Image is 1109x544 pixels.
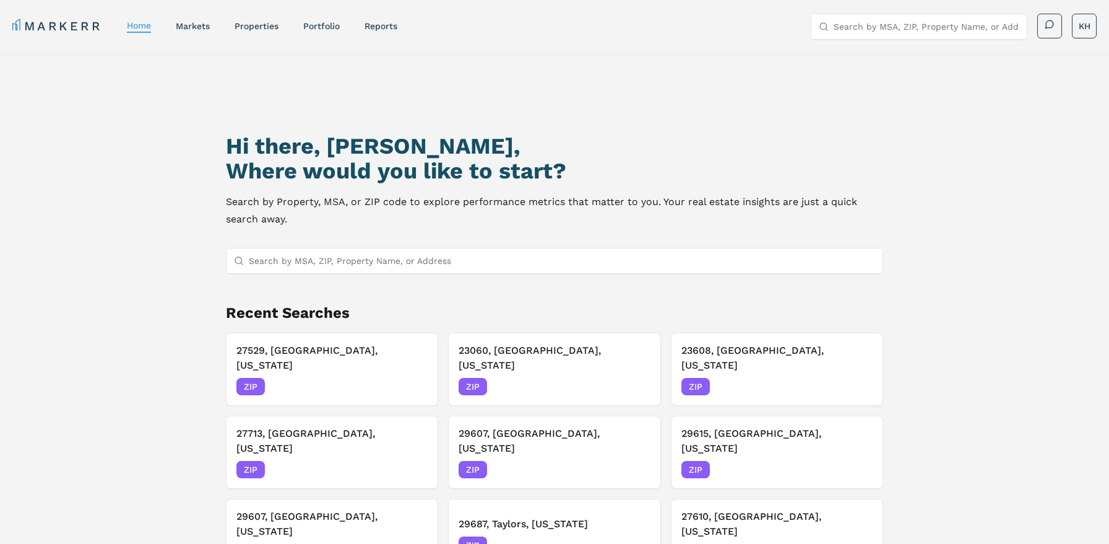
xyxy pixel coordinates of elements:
p: Search by Property, MSA, or ZIP code to explore performance metrics that matter to you. Your real... [226,193,883,228]
span: [DATE] [845,463,873,476]
h3: 29607, [GEOGRAPHIC_DATA], [US_STATE] [236,509,428,539]
button: Remove 23608, Newport News, Virginia23608, [GEOGRAPHIC_DATA], [US_STATE]ZIP[DATE] [671,333,883,406]
a: Portfolio [303,21,340,31]
h3: 29615, [GEOGRAPHIC_DATA], [US_STATE] [681,426,873,456]
span: [DATE] [845,380,873,393]
span: [DATE] [623,463,650,476]
a: home [127,20,151,30]
button: Remove 29607, Greenville, South Carolina29607, [GEOGRAPHIC_DATA], [US_STATE]ZIP[DATE] [448,416,660,489]
span: KH [1079,20,1090,32]
h3: 27529, [GEOGRAPHIC_DATA], [US_STATE] [236,343,428,373]
h2: Recent Searches [226,303,883,323]
h3: 23060, [GEOGRAPHIC_DATA], [US_STATE] [459,343,650,373]
span: ZIP [459,461,487,478]
h1: Hi there, [PERSON_NAME], [226,134,883,159]
span: [DATE] [400,380,428,393]
span: [DATE] [623,380,650,393]
h3: 29607, [GEOGRAPHIC_DATA], [US_STATE] [459,426,650,456]
span: ZIP [236,378,265,395]
a: markets [176,21,210,31]
input: Search by MSA, ZIP, Property Name, or Address [249,248,875,273]
h3: 27610, [GEOGRAPHIC_DATA], [US_STATE] [681,509,873,539]
span: ZIP [681,378,710,395]
h3: 23608, [GEOGRAPHIC_DATA], [US_STATE] [681,343,873,373]
button: KH [1072,14,1097,38]
a: MARKERR [12,17,102,35]
span: ZIP [236,461,265,478]
h3: 29687, Taylors, [US_STATE] [459,517,650,532]
h3: 27713, [GEOGRAPHIC_DATA], [US_STATE] [236,426,428,456]
button: Remove 23060, Glen Allen, Virginia23060, [GEOGRAPHIC_DATA], [US_STATE]ZIP[DATE] [448,333,660,406]
span: ZIP [681,461,710,478]
button: Remove 27713, Durham, North Carolina27713, [GEOGRAPHIC_DATA], [US_STATE]ZIP[DATE] [226,416,438,489]
a: properties [235,21,278,31]
input: Search by MSA, ZIP, Property Name, or Address [834,14,1019,39]
span: [DATE] [400,463,428,476]
span: ZIP [459,378,487,395]
button: Remove 27529, Garner, North Carolina27529, [GEOGRAPHIC_DATA], [US_STATE]ZIP[DATE] [226,333,438,406]
h2: Where would you like to start? [226,159,883,183]
a: reports [365,21,397,31]
button: Remove 29615, Greenville, South Carolina29615, [GEOGRAPHIC_DATA], [US_STATE]ZIP[DATE] [671,416,883,489]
